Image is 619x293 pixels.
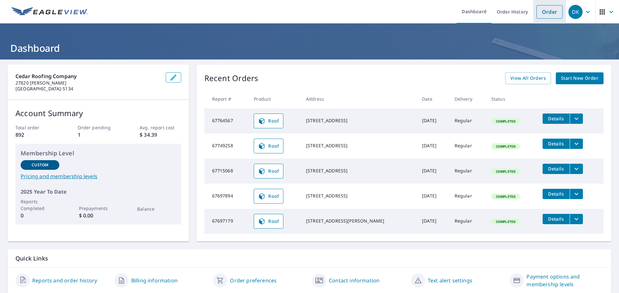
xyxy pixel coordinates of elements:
[78,124,119,131] p: Order pending
[137,206,176,212] p: Balance
[21,188,176,196] p: 2025 Year To Date
[543,189,570,199] button: detailsBtn-67697894
[417,89,449,108] th: Date
[249,89,301,108] th: Product
[15,131,57,139] p: 892
[570,164,583,174] button: filesDropdownBtn-67715068
[254,114,283,128] a: Roof
[21,149,176,158] p: Membership Level
[8,41,611,55] h1: Dashboard
[543,139,570,149] button: detailsBtn-67749258
[15,254,604,262] p: Quick Links
[492,169,519,174] span: Completed
[526,273,604,288] a: Payment options and membership levels
[546,166,566,172] span: Details
[505,72,551,84] a: View All Orders
[254,139,283,153] a: Roof
[570,139,583,149] button: filesDropdownBtn-67749258
[301,89,417,108] th: Address
[486,89,537,108] th: Status
[204,159,249,184] td: 67715068
[254,214,283,229] a: Roof
[417,184,449,209] td: [DATE]
[15,107,181,119] p: Account Summary
[306,117,412,124] div: [STREET_ADDRESS]
[79,212,118,219] p: $ 0.00
[15,86,161,92] p: [GEOGRAPHIC_DATA]-5134
[417,133,449,159] td: [DATE]
[204,89,249,108] th: Report #
[254,189,283,204] a: Roof
[306,142,412,149] div: [STREET_ADDRESS]
[21,198,59,212] p: Reports Completed
[306,168,412,174] div: [STREET_ADDRESS]
[258,217,279,225] span: Roof
[449,89,486,108] th: Delivery
[449,184,486,209] td: Regular
[492,194,519,199] span: Completed
[449,133,486,159] td: Regular
[561,74,598,82] span: Start New Order
[546,216,566,222] span: Details
[15,124,57,131] p: Total order
[258,192,279,200] span: Roof
[15,80,161,86] p: 27820 [PERSON_NAME]
[78,131,119,139] p: 1
[21,212,59,219] p: 0
[570,114,583,124] button: filesDropdownBtn-67764567
[329,277,379,284] a: Contact information
[306,193,412,199] div: [STREET_ADDRESS]
[140,124,181,131] p: Avg. report cost
[556,72,604,84] a: Start New Order
[204,72,259,84] p: Recent Orders
[258,117,279,125] span: Roof
[492,219,519,224] span: Completed
[492,144,519,149] span: Completed
[204,184,249,209] td: 67697894
[449,159,486,184] td: Regular
[204,209,249,234] td: 67697179
[546,115,566,122] span: Details
[32,277,97,284] a: Reports and order history
[79,205,118,212] p: Prepayments
[131,277,178,284] a: Billing information
[449,108,486,133] td: Regular
[258,167,279,175] span: Roof
[140,131,181,139] p: $ 34.39
[204,133,249,159] td: 67749258
[570,189,583,199] button: filesDropdownBtn-67697894
[32,162,48,168] p: Custom
[258,142,279,150] span: Roof
[417,159,449,184] td: [DATE]
[543,214,570,224] button: detailsBtn-67697179
[417,108,449,133] td: [DATE]
[12,7,88,17] img: EV Logo
[510,74,546,82] span: View All Orders
[230,277,277,284] a: Order preferences
[492,119,519,124] span: Completed
[543,164,570,174] button: detailsBtn-67715068
[568,5,583,19] div: DK
[15,72,161,80] p: Cedar Roofing Company
[204,108,249,133] td: 67764567
[21,172,176,180] a: Pricing and membership levels
[546,141,566,147] span: Details
[417,209,449,234] td: [DATE]
[570,214,583,224] button: filesDropdownBtn-67697179
[536,5,563,19] a: Order
[428,277,472,284] a: Text alert settings
[306,218,412,224] div: [STREET_ADDRESS][PERSON_NAME]
[543,114,570,124] button: detailsBtn-67764567
[546,191,566,197] span: Details
[449,209,486,234] td: Regular
[254,164,283,179] a: Roof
